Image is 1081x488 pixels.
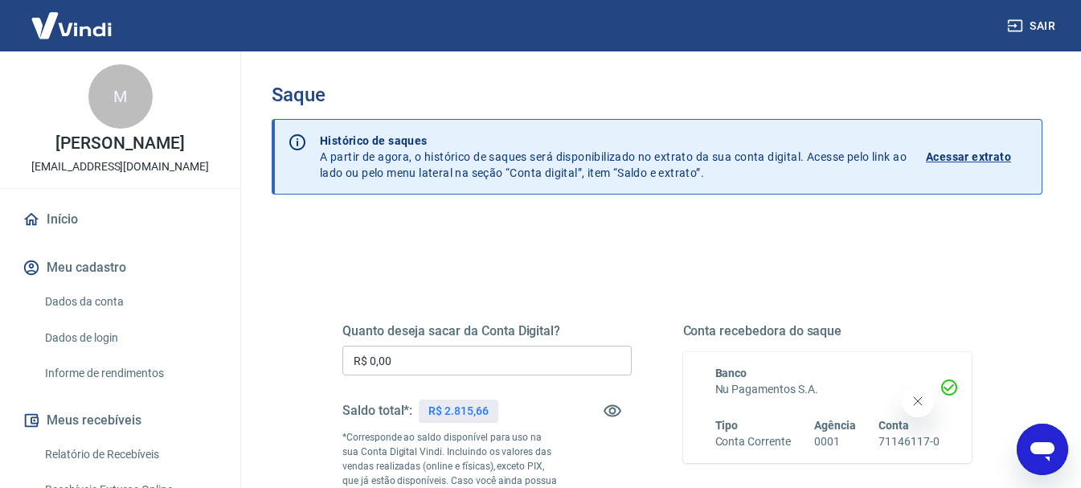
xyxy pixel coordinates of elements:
h6: Conta Corrente [715,433,791,450]
h6: 0001 [814,433,856,450]
img: Vindi [19,1,124,50]
p: Acessar extrato [926,149,1011,165]
a: Relatório de Recebíveis [39,438,221,471]
h5: Saldo total*: [342,403,412,419]
span: Tipo [715,419,739,432]
span: Agência [814,419,856,432]
a: Informe de rendimentos [39,357,221,390]
button: Meus recebíveis [19,403,221,438]
h5: Quanto deseja sacar da Conta Digital? [342,323,632,339]
span: Conta [878,419,909,432]
p: R$ 2.815,66 [428,403,488,420]
h5: Conta recebedora do saque [683,323,972,339]
button: Sair [1004,11,1062,41]
p: Histórico de saques [320,133,907,149]
span: Banco [715,367,747,379]
a: Dados de login [39,322,221,355]
h6: 71146117-0 [878,433,940,450]
p: [EMAIL_ADDRESS][DOMAIN_NAME] [31,158,209,175]
p: [PERSON_NAME] [55,135,184,152]
span: Olá! Precisa de ajuda? [10,11,135,24]
iframe: Fechar mensagem [902,385,934,417]
iframe: Botão para abrir a janela de mensagens [1017,424,1068,475]
h6: Nu Pagamentos S.A. [715,381,940,398]
p: A partir de agora, o histórico de saques será disponibilizado no extrato da sua conta digital. Ac... [320,133,907,181]
a: Início [19,202,221,237]
button: Meu cadastro [19,250,221,285]
a: Acessar extrato [926,133,1029,181]
div: M [88,64,153,129]
h3: Saque [272,84,1042,106]
a: Dados da conta [39,285,221,318]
